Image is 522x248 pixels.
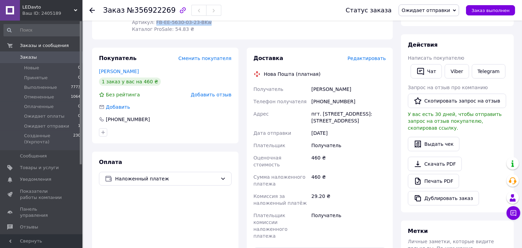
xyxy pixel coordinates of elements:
[132,20,212,25] span: Артикул: FB-EE-5630-03-23-BKw
[20,176,51,182] span: Уведомления
[24,65,39,71] span: Новые
[408,94,506,108] button: Скопировать запрос на отзыв
[20,153,47,159] span: Сообщения
[24,113,65,119] span: Ожидает оплаты
[78,104,80,110] span: 0
[466,5,515,15] button: Заказ выполнен
[78,113,80,119] span: 0
[254,111,269,117] span: Адрес
[3,24,81,36] input: Поиск
[254,55,284,61] span: Доставка
[106,104,130,110] span: Добавить
[254,155,281,167] span: Оценочная стоимость
[20,165,59,171] span: Товары и услуги
[408,55,464,61] span: Написать покупателю
[408,157,462,171] a: Скачать PDF
[310,139,387,152] div: Получатель
[22,10,82,16] div: Ваш ID: 2405189
[78,65,80,71] span: 0
[20,206,64,219] span: Панель управления
[115,175,218,182] span: Наложенный платеж
[262,71,322,78] div: Нова Пошта (платная)
[408,85,488,90] span: Запрос на отзыв про компанию
[310,127,387,139] div: [DATE]
[20,43,69,49] span: Заказы и сообщения
[73,133,80,145] span: 230
[71,84,80,91] span: 7773
[402,8,450,13] span: Ожидает отправки
[99,159,122,165] span: Оплата
[346,7,392,14] div: Статус заказа
[310,108,387,127] div: пгт. [STREET_ADDRESS]: [STREET_ADDRESS]
[411,64,442,79] button: Чат
[99,78,161,86] div: 1 заказ у вас на 460 ₴
[89,7,95,14] div: Вернуться назад
[310,152,387,171] div: 460 ₴
[310,190,387,209] div: 29.20 ₴
[178,56,231,61] span: Сменить покупателя
[24,75,48,81] span: Принятые
[408,137,459,151] button: Выдать чек
[408,174,459,188] a: Печать PDF
[24,133,73,145] span: Созданные (Укрпочта)
[347,56,386,61] span: Редактировать
[310,95,387,108] div: [PHONE_NUMBER]
[254,143,286,148] span: Плательщик
[24,123,69,129] span: Ожидает отправки
[254,130,291,136] span: Дата отправки
[20,224,38,230] span: Отзывы
[254,193,307,206] span: Комиссия за наложенный платёж
[471,8,510,13] span: Заказ выполнен
[507,206,520,220] button: Чат с покупателем
[310,209,387,242] div: Получатель
[310,171,387,190] div: 460 ₴
[78,75,80,81] span: 0
[20,54,37,60] span: Заказы
[105,116,151,123] div: [PHONE_NUMBER]
[408,111,502,131] span: У вас есть 30 дней, чтобы отправить запрос на отзыв покупателю, скопировав ссылку.
[254,86,284,92] span: Получатель
[408,228,428,234] span: Метки
[408,42,438,48] span: Действия
[254,174,306,187] span: Сумма наложенного платежа
[254,213,288,239] span: Плательщик комиссии наложенного платежа
[99,69,139,74] a: [PERSON_NAME]
[99,55,136,61] span: Покупатель
[132,26,194,32] span: Каталог ProSale: 54.83 ₴
[310,83,387,95] div: [PERSON_NAME]
[24,94,54,100] span: Отмененные
[408,191,479,205] button: Дублировать заказ
[24,104,54,110] span: Оплаченные
[22,4,74,10] span: LEDavto
[103,6,125,14] span: Заказ
[472,64,506,79] a: Telegram
[191,92,231,97] span: Добавить отзыв
[71,94,80,100] span: 1064
[127,6,176,14] span: №356922269
[106,92,140,97] span: Без рейтинга
[20,188,64,201] span: Показатели работы компании
[24,84,57,91] span: Выполненные
[254,99,307,104] span: Телефон получателя
[445,64,469,79] a: Viber
[78,123,80,129] span: 1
